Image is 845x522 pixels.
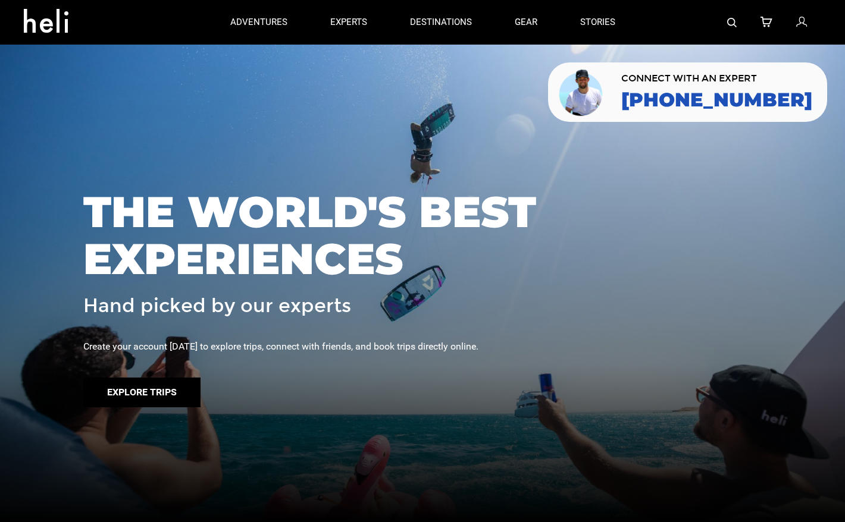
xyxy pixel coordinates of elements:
p: experts [330,16,367,29]
p: adventures [230,16,287,29]
a: [PHONE_NUMBER] [621,89,812,111]
span: THE WORLD'S BEST EXPERIENCES [83,188,762,282]
p: destinations [410,16,472,29]
span: CONNECT WITH AN EXPERT [621,74,812,83]
button: Explore Trips [83,378,201,407]
span: Hand picked by our experts [83,295,351,316]
img: search-bar-icon.svg [727,18,737,27]
div: Create your account [DATE] to explore trips, connect with friends, and book trips directly online. [83,340,762,354]
img: contact our team [557,67,606,117]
